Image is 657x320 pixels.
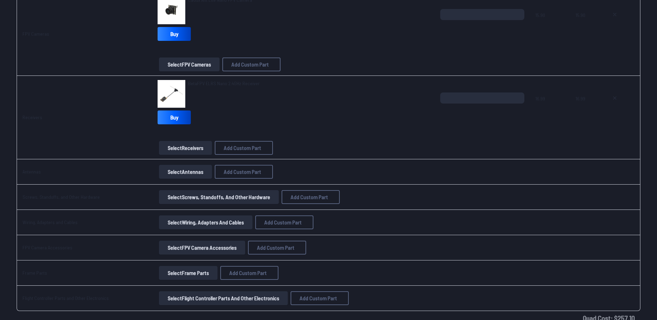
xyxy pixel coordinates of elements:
[282,190,340,204] button: Add Custom Part
[158,291,289,305] a: SelectFlight Controller Parts and Other Electronics
[188,80,260,86] span: BetaFPV ELRS Nano 2.4GHz Receiver
[222,57,281,71] button: Add Custom Part
[291,194,328,200] span: Add Custom Part
[576,92,595,126] span: 16.99
[158,110,191,124] a: Buy
[23,169,41,175] a: Antennas
[300,295,337,301] span: Add Custom Part
[535,9,565,42] span: 15.90
[159,241,245,255] button: SelectFPV Camera Accessories
[158,80,185,108] img: image
[23,270,47,276] a: Frame Parts
[576,9,595,42] span: 15.90
[224,169,261,175] span: Add Custom Part
[158,215,254,229] a: SelectWiring, Adapters and Cables
[23,114,42,120] a: Receivers
[158,165,213,179] a: SelectAntennas
[158,27,191,41] a: Buy
[159,190,279,204] button: SelectScrews, Standoffs, and Other Hardware
[159,57,220,71] button: SelectFPV Cameras
[159,215,252,229] button: SelectWiring, Adapters and Cables
[257,245,294,250] span: Add Custom Part
[158,241,247,255] a: SelectFPV Camera Accessories
[159,266,217,280] button: SelectFrame Parts
[23,31,49,37] a: FPV Cameras
[158,141,213,155] a: SelectReceivers
[158,266,219,280] a: SelectFrame Parts
[23,219,78,225] a: Wiring, Adapters and Cables
[159,141,212,155] button: SelectReceivers
[158,190,280,204] a: SelectScrews, Standoffs, and Other Hardware
[248,241,306,255] button: Add Custom Part
[23,295,109,301] a: Flight Controller Parts and Other Electronics
[23,245,72,250] a: FPV Camera Accessories
[215,141,273,155] button: Add Custom Part
[188,80,260,87] a: BetaFPV ELRS Nano 2.4GHz Receiver
[159,291,288,305] button: SelectFlight Controller Parts and Other Electronics
[255,215,313,229] button: Add Custom Part
[264,220,302,225] span: Add Custom Part
[535,92,565,126] span: 16.99
[229,270,267,276] span: Add Custom Part
[220,266,278,280] button: Add Custom Part
[159,165,212,179] button: SelectAntennas
[215,165,273,179] button: Add Custom Part
[158,57,221,71] a: SelectFPV Cameras
[224,145,261,151] span: Add Custom Part
[23,194,100,200] a: Screws, Standoffs, and Other Hardware
[291,291,349,305] button: Add Custom Part
[231,62,269,67] span: Add Custom Part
